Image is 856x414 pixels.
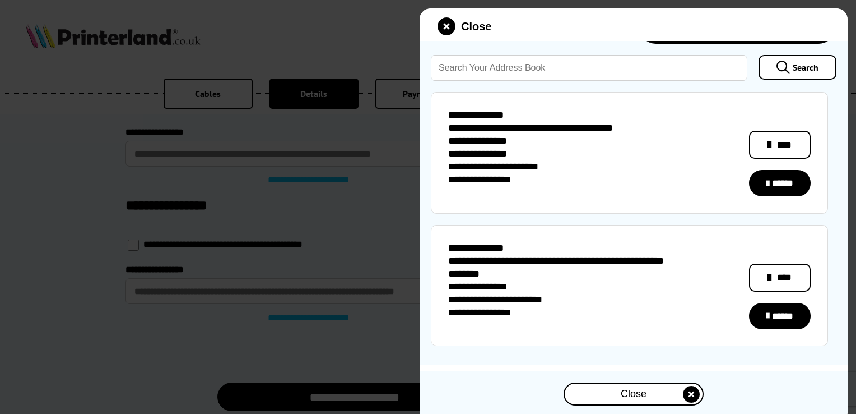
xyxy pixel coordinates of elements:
[564,383,704,406] button: close modal
[759,55,836,80] a: Search
[621,388,646,400] span: Close
[793,62,818,73] span: Search
[438,17,491,35] button: close modal
[431,55,747,81] input: Search Your Address Book
[461,20,491,33] span: Close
